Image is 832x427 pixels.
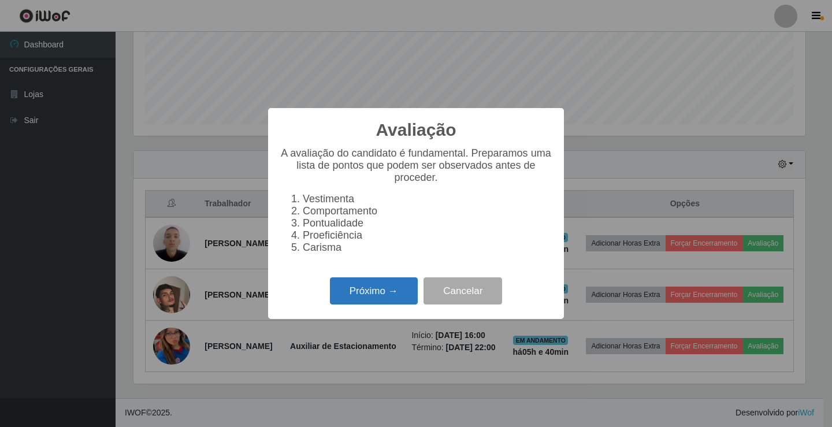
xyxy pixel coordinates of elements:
button: Cancelar [424,277,502,305]
li: Carisma [303,242,552,254]
li: Vestimenta [303,193,552,205]
h2: Avaliação [376,120,456,140]
li: Pontualidade [303,217,552,229]
li: Comportamento [303,205,552,217]
p: A avaliação do candidato é fundamental. Preparamos uma lista de pontos que podem ser observados a... [280,147,552,184]
li: Proeficiência [303,229,552,242]
button: Próximo → [330,277,418,305]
